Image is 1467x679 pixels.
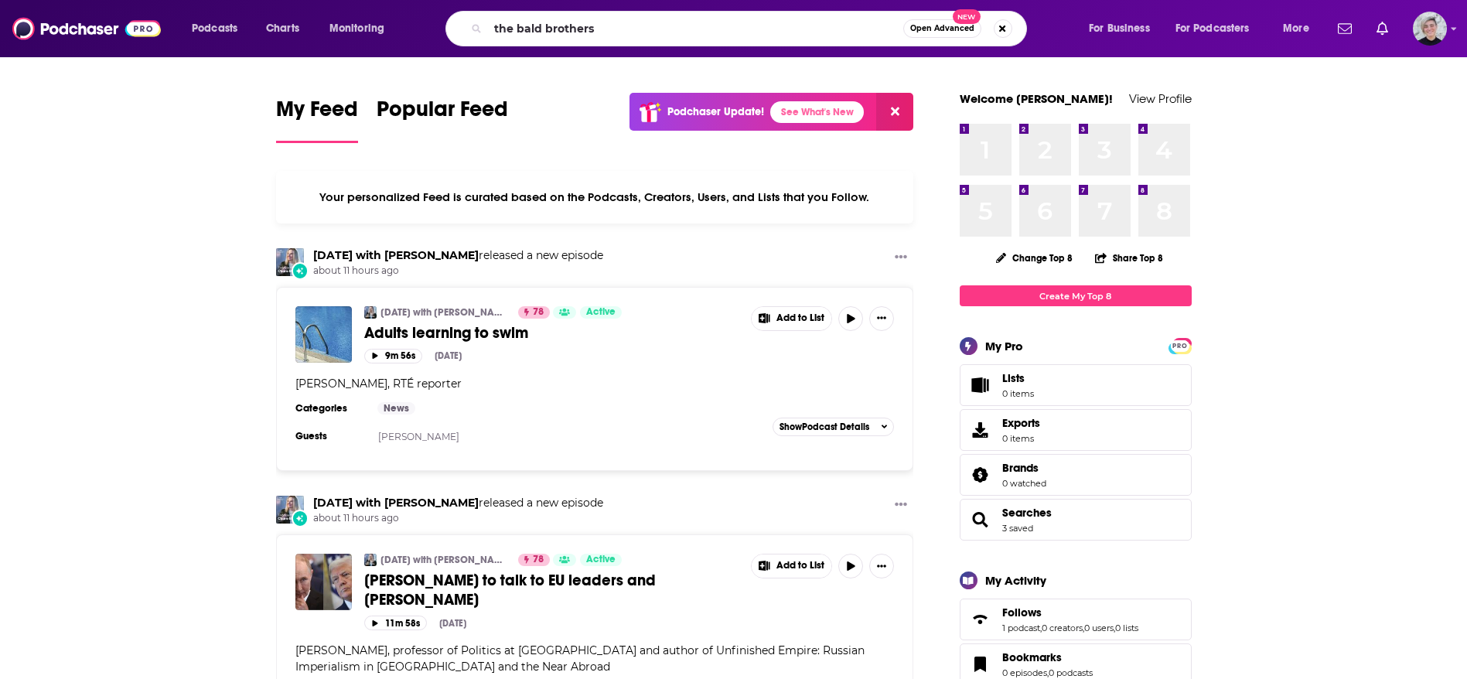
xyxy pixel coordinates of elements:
[276,496,304,524] img: Today with Claire Byrne
[1078,16,1169,41] button: open menu
[965,509,996,531] a: Searches
[586,552,616,568] span: Active
[276,171,914,223] div: Your personalized Feed is curated based on the Podcasts, Creators, Users, and Lists that you Follow.
[985,573,1046,588] div: My Activity
[1040,623,1042,633] span: ,
[1002,461,1039,475] span: Brands
[518,306,550,319] a: 78
[319,16,404,41] button: open menu
[313,496,603,510] h3: released a new episode
[435,350,462,361] div: [DATE]
[752,554,832,578] button: Show More Button
[1002,606,1042,619] span: Follows
[295,554,352,610] img: Trump to talk to EU leaders and Zelensky
[377,402,415,415] a: News
[1171,339,1189,351] a: PRO
[960,409,1192,451] a: Exports
[965,464,996,486] a: Brands
[292,510,309,527] div: New Episode
[181,16,258,41] button: open menu
[953,9,981,24] span: New
[12,14,161,43] img: Podchaser - Follow, Share and Rate Podcasts
[1002,623,1040,633] a: 1 podcast
[1002,461,1046,475] a: Brands
[965,653,996,675] a: Bookmarks
[985,339,1023,353] div: My Pro
[313,248,479,262] a: Today with Claire Byrne
[1332,15,1358,42] a: Show notifications dropdown
[586,305,616,320] span: Active
[776,560,824,572] span: Add to List
[276,248,304,276] img: Today with Claire Byrne
[364,571,740,609] a: [PERSON_NAME] to talk to EU leaders and [PERSON_NAME]
[1002,433,1040,444] span: 0 items
[329,18,384,39] span: Monitoring
[533,552,544,568] span: 78
[380,554,508,566] a: [DATE] with [PERSON_NAME]
[965,419,996,441] span: Exports
[1002,478,1046,489] a: 0 watched
[364,554,377,566] img: Today with Claire Byrne
[313,264,603,278] span: about 11 hours ago
[1114,623,1115,633] span: ,
[295,306,352,363] a: Adults learning to swim
[1413,12,1447,46] img: User Profile
[1002,650,1062,664] span: Bookmarks
[960,599,1192,640] span: Follows
[1115,623,1138,633] a: 0 lists
[256,16,309,41] a: Charts
[987,248,1083,268] button: Change Top 8
[276,96,358,143] a: My Feed
[965,609,996,630] a: Follows
[364,306,377,319] a: Today with Claire Byrne
[869,306,894,331] button: Show More Button
[770,101,864,123] a: See What's New
[364,323,528,343] span: Adults learning to swim
[295,430,365,442] h3: Guests
[580,554,622,566] a: Active
[364,571,656,609] span: [PERSON_NAME] to talk to EU leaders and [PERSON_NAME]
[380,306,508,319] a: [DATE] with [PERSON_NAME]
[313,512,603,525] span: about 11 hours ago
[313,248,603,263] h3: released a new episode
[377,96,508,143] a: Popular Feed
[1370,15,1394,42] a: Show notifications dropdown
[1283,18,1309,39] span: More
[1165,16,1272,41] button: open menu
[960,285,1192,306] a: Create My Top 8
[1175,18,1250,39] span: For Podcasters
[364,616,427,630] button: 11m 58s
[364,349,422,363] button: 9m 56s
[752,307,832,330] button: Show More Button
[378,431,459,442] a: [PERSON_NAME]
[1002,371,1025,385] span: Lists
[295,402,365,415] h3: Categories
[1002,667,1047,678] a: 0 episodes
[1002,523,1033,534] a: 3 saved
[1002,606,1138,619] a: Follows
[295,643,865,674] span: [PERSON_NAME], professor of Politics at [GEOGRAPHIC_DATA] and author of Unfinished Empire: Russia...
[1413,12,1447,46] button: Show profile menu
[518,554,550,566] a: 78
[1002,650,1093,664] a: Bookmarks
[1049,667,1093,678] a: 0 podcasts
[780,421,869,432] span: Show Podcast Details
[292,262,309,279] div: New Episode
[910,25,974,32] span: Open Advanced
[776,312,824,324] span: Add to List
[439,618,466,629] div: [DATE]
[960,454,1192,496] span: Brands
[1084,623,1114,633] a: 0 users
[1002,416,1040,430] span: Exports
[364,323,740,343] a: Adults learning to swim
[488,16,903,41] input: Search podcasts, credits, & more...
[377,96,508,131] span: Popular Feed
[1042,623,1083,633] a: 0 creators
[1002,506,1052,520] a: Searches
